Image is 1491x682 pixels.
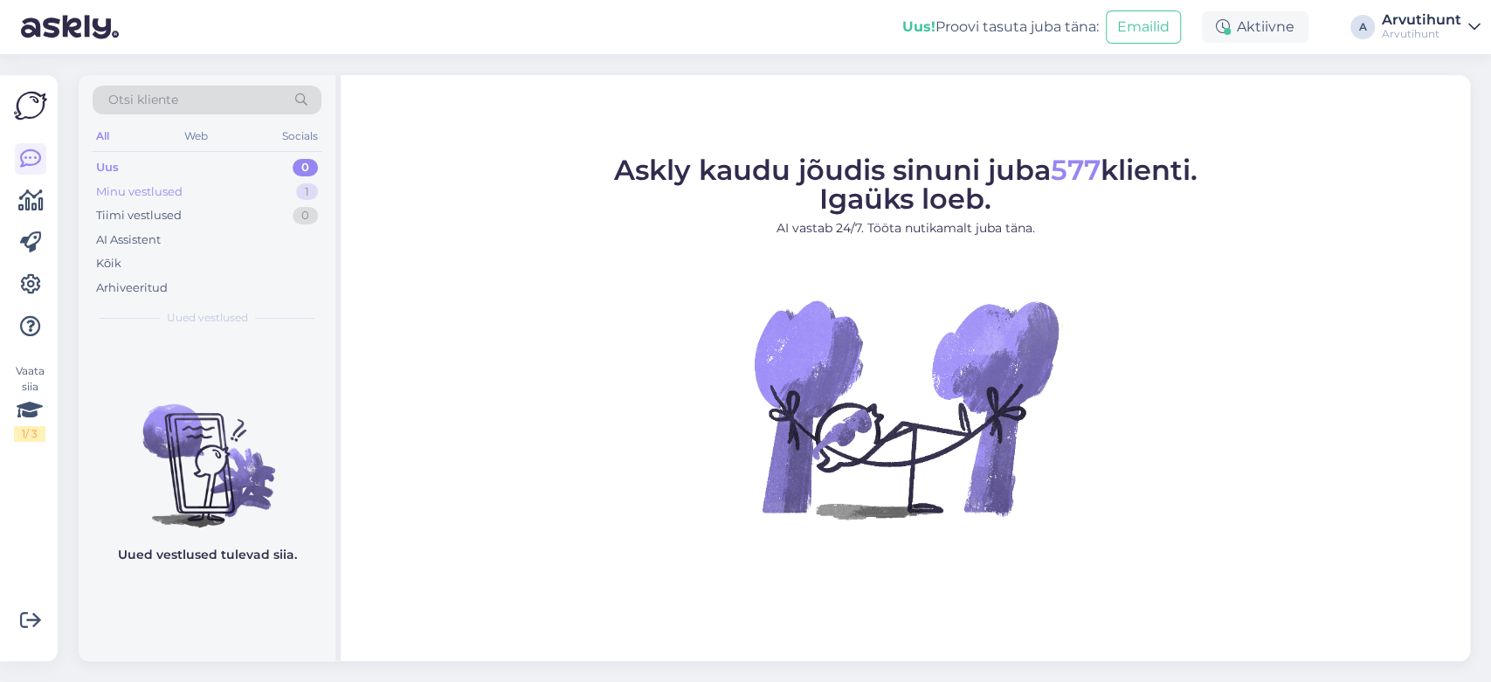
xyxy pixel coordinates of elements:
img: Askly Logo [14,89,47,122]
button: Emailid [1106,10,1181,44]
p: AI vastab 24/7. Tööta nutikamalt juba täna. [614,219,1198,238]
div: 0 [293,159,318,176]
div: Arvutihunt [1382,13,1461,27]
span: 577 [1051,153,1101,187]
b: Uus! [902,18,935,35]
img: No Chat active [749,251,1063,566]
p: Uued vestlused tulevad siia. [118,546,297,564]
div: Proovi tasuta juba täna: [902,17,1099,38]
a: ArvutihuntArvutihunt [1382,13,1481,41]
div: All [93,125,113,148]
span: Askly kaudu jõudis sinuni juba klienti. Igaüks loeb. [614,153,1198,216]
div: A [1350,15,1375,39]
div: 0 [293,207,318,224]
span: Otsi kliente [108,91,178,109]
div: 1 / 3 [14,426,45,442]
img: No chats [79,373,335,530]
div: Kõik [96,255,121,272]
div: AI Assistent [96,231,161,249]
div: Web [181,125,211,148]
div: 1 [296,183,318,201]
div: Minu vestlused [96,183,183,201]
div: Arvutihunt [1382,27,1461,41]
div: Uus [96,159,119,176]
div: Socials [279,125,321,148]
div: Arhiveeritud [96,279,168,297]
div: Tiimi vestlused [96,207,182,224]
div: Vaata siia [14,363,45,442]
span: Uued vestlused [167,310,248,326]
div: Aktiivne [1202,11,1308,43]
